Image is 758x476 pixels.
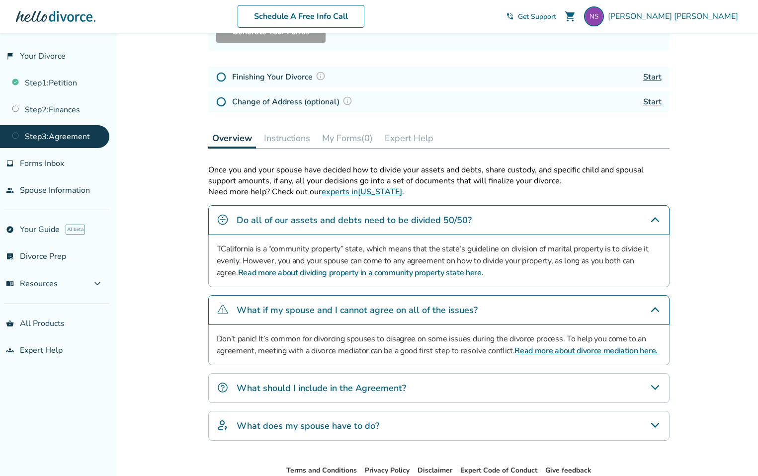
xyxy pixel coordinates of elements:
[506,12,556,21] a: phone_in_talkGet Support
[608,11,742,22] span: [PERSON_NAME] [PERSON_NAME]
[237,214,472,227] h4: Do all of our assets and debts need to be divided 50/50?
[208,411,670,441] div: What does my spouse have to do?
[381,128,437,148] button: Expert Help
[216,97,226,107] img: Not Started
[232,95,355,108] h4: Change of Address (optional)
[217,243,661,279] p: TCalifornia is a “community property” state, which means that the state’s guideline on division o...
[208,373,670,403] div: What should I include in the Agreement?
[237,382,406,395] h4: What should I include in the Agreement?
[643,96,662,107] a: Start
[91,278,103,290] span: expand_more
[237,304,478,317] h4: What if my spouse and I cannot agree on all of the issues?
[643,72,662,82] a: Start
[217,419,229,431] img: What does my spouse have to do?
[208,164,670,186] p: Once you and your spouse have decided how to divide your assets and debts, share custody, and spe...
[217,304,229,316] img: What if my spouse and I cannot agree on all of the issues?
[208,205,670,235] div: Do all of our assets and debts need to be divided 50/50?
[208,295,670,325] div: What if my spouse and I cannot agree on all of the issues?
[217,382,229,394] img: What should I include in the Agreement?
[506,12,514,20] span: phone_in_talk
[238,5,364,28] a: Schedule A Free Info Call
[286,466,357,475] a: Terms and Conditions
[208,128,256,149] button: Overview
[6,159,14,167] span: inbox
[208,186,670,197] p: Need more help? Check out our .
[216,72,226,82] img: Not Started
[342,96,352,106] img: Question Mark
[708,428,758,476] iframe: Chat Widget
[217,333,661,357] p: Don’t panic! It’s common for divorcing spouses to disagree on some issues during the divorce proc...
[6,186,14,194] span: people
[217,214,229,226] img: Do all of our assets and debts need to be divided 50/50?
[365,466,410,475] a: Privacy Policy
[237,419,379,432] h4: What does my spouse have to do?
[316,71,326,81] img: Question Mark
[6,280,14,288] span: menu_book
[318,128,377,148] button: My Forms(0)
[564,10,576,22] span: shopping_cart
[238,267,484,278] a: Read more about dividing property in a community property state here.
[584,6,604,26] img: nery_s@live.com
[6,346,14,354] span: groups
[460,466,537,475] a: Expert Code of Conduct
[514,345,658,356] a: Read more about divorce mediation here.
[232,71,329,83] h4: Finishing Your Divorce
[6,252,14,260] span: list_alt_check
[20,158,64,169] span: Forms Inbox
[6,278,58,289] span: Resources
[260,128,314,148] button: Instructions
[6,319,14,327] span: shopping_basket
[322,186,402,197] a: experts in[US_STATE]
[6,52,14,60] span: flag_2
[6,226,14,234] span: explore
[518,12,556,21] span: Get Support
[66,225,85,235] span: AI beta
